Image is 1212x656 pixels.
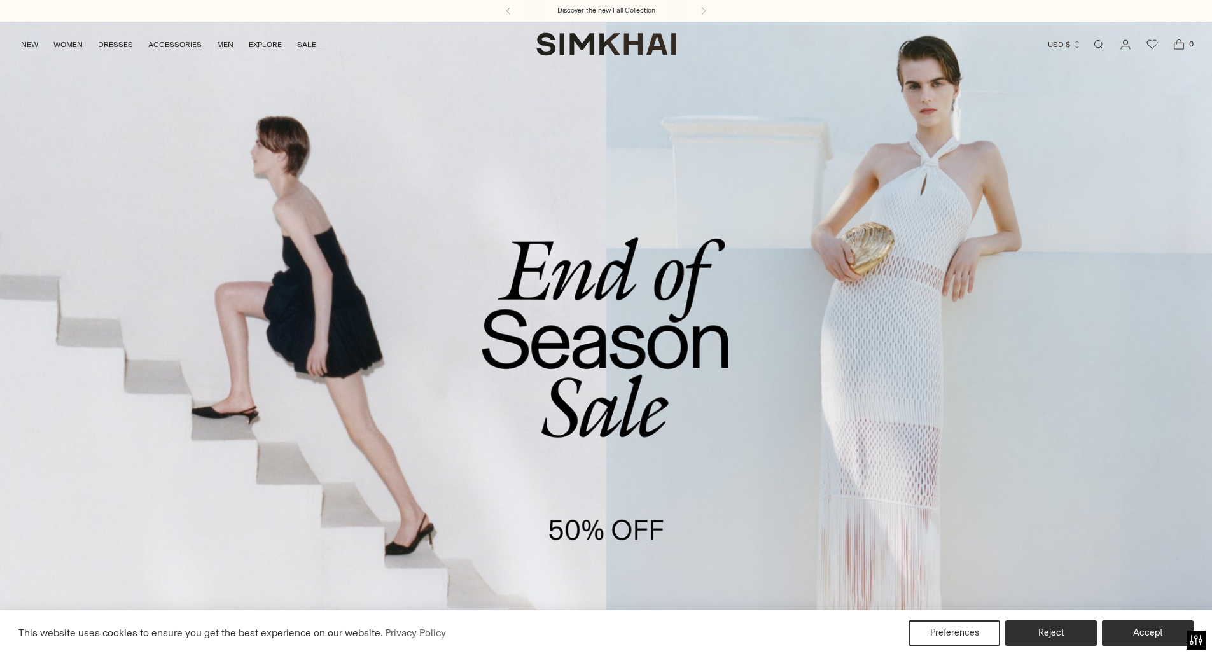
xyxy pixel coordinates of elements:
a: NEW [21,31,38,59]
a: Open search modal [1086,32,1111,57]
a: SIMKHAI [536,32,676,57]
a: SALE [297,31,316,59]
button: Reject [1005,620,1097,646]
a: Wishlist [1139,32,1165,57]
a: MEN [217,31,233,59]
a: ACCESSORIES [148,31,202,59]
a: DRESSES [98,31,133,59]
a: Go to the account page [1113,32,1138,57]
a: Open cart modal [1166,32,1192,57]
a: Discover the new Fall Collection [557,6,655,16]
span: This website uses cookies to ensure you get the best experience on our website. [18,627,383,639]
a: WOMEN [53,31,83,59]
button: Accept [1102,620,1194,646]
button: Preferences [909,620,1000,646]
a: EXPLORE [249,31,282,59]
span: 0 [1185,38,1197,50]
button: USD $ [1048,31,1082,59]
a: Privacy Policy (opens in a new tab) [383,624,448,643]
